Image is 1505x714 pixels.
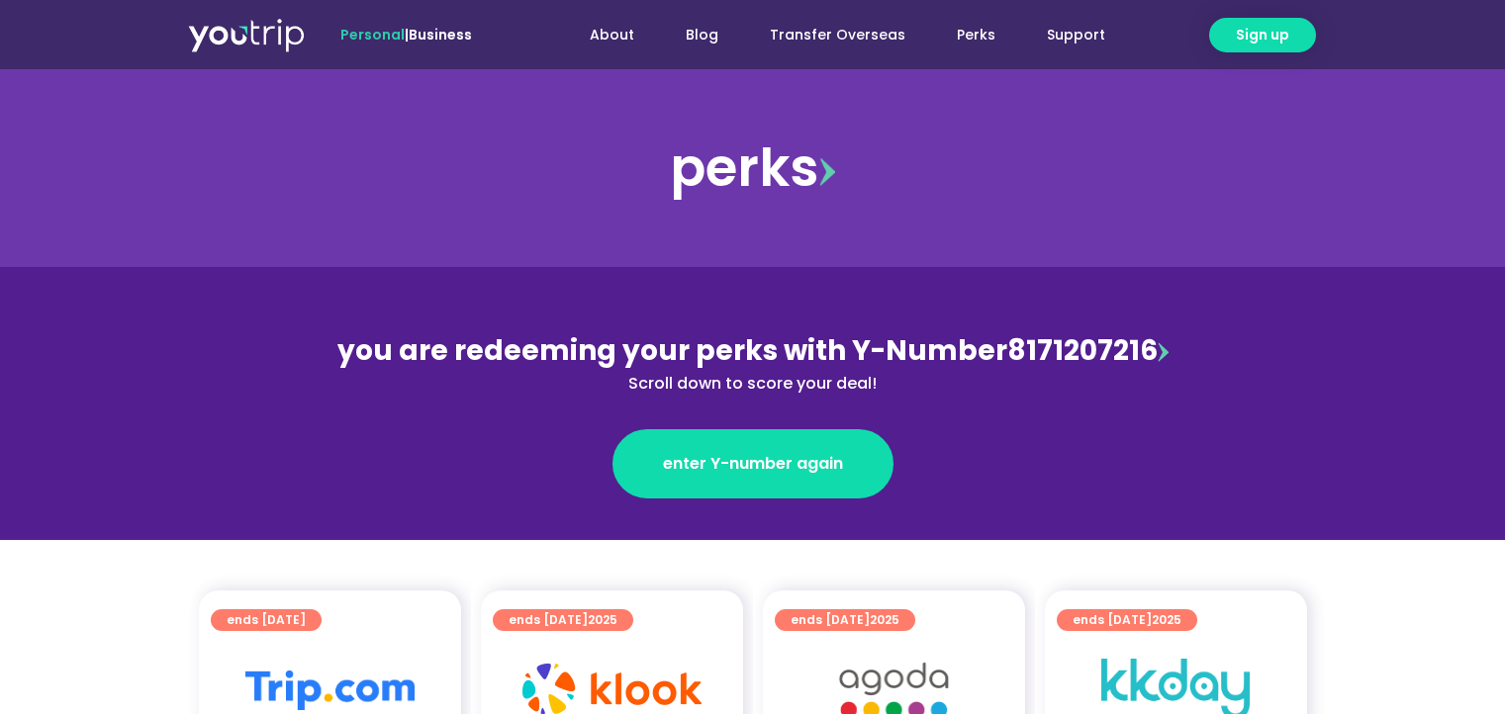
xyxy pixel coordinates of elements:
a: ends [DATE]2025 [1057,609,1197,631]
span: 2025 [588,611,617,628]
span: ends [DATE] [509,609,617,631]
div: Scroll down to score your deal! [324,372,1182,396]
a: ends [DATE]2025 [493,609,633,631]
span: ends [DATE] [791,609,899,631]
nav: Menu [525,17,1131,53]
span: Personal [340,25,405,45]
a: Transfer Overseas [744,17,931,53]
span: you are redeeming your perks with Y-Number [337,331,1007,370]
a: Support [1021,17,1131,53]
span: ends [DATE] [1073,609,1181,631]
span: 2025 [870,611,899,628]
span: enter Y-number again [663,452,843,476]
a: Perks [931,17,1021,53]
a: About [564,17,660,53]
span: ends [DATE] [227,609,306,631]
a: enter Y-number again [612,429,894,498]
span: 2025 [1152,611,1181,628]
span: Sign up [1236,25,1289,45]
div: 8171207216 [324,330,1182,396]
span: | [340,25,472,45]
a: Business [409,25,472,45]
a: Blog [660,17,744,53]
a: ends [DATE] [211,609,322,631]
a: ends [DATE]2025 [775,609,915,631]
a: Sign up [1209,18,1316,52]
